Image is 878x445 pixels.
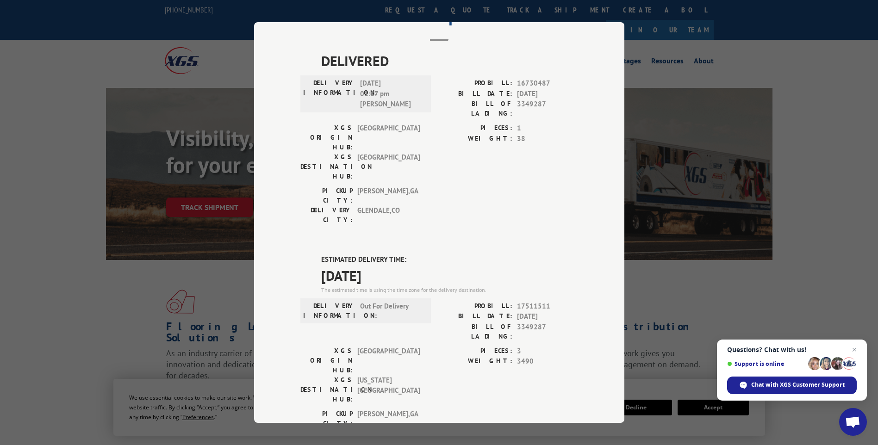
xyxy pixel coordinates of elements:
[439,99,512,118] label: BILL OF LADING:
[517,311,578,322] span: [DATE]
[321,286,578,294] div: The estimated time is using the time zone for the delivery destination.
[439,301,512,312] label: PROBILL:
[727,360,805,367] span: Support is online
[439,78,512,89] label: PROBILL:
[517,89,578,99] span: [DATE]
[357,123,420,152] span: [GEOGRAPHIC_DATA]
[517,322,578,341] span: 3349287
[517,78,578,89] span: 16730487
[751,381,845,389] span: Chat with XGS Customer Support
[321,50,578,71] span: DELIVERED
[727,346,857,353] span: Questions? Chat with us!
[321,265,578,286] span: [DATE]
[300,205,353,225] label: DELIVERY CITY:
[517,346,578,357] span: 3
[727,377,857,394] span: Chat with XGS Customer Support
[439,89,512,99] label: BILL DATE:
[439,356,512,367] label: WEIGHT:
[321,254,578,265] label: ESTIMATED DELIVERY TIME:
[357,375,420,404] span: [US_STATE][GEOGRAPHIC_DATA]
[357,186,420,205] span: [PERSON_NAME] , GA
[300,409,353,428] label: PICKUP CITY:
[300,152,353,181] label: XGS DESTINATION HUB:
[360,301,423,321] span: Out For Delivery
[357,346,420,375] span: [GEOGRAPHIC_DATA]
[839,408,867,436] a: Open chat
[517,123,578,134] span: 1
[357,205,420,225] span: GLENDALE , CO
[300,123,353,152] label: XGS ORIGIN HUB:
[517,356,578,367] span: 3490
[439,322,512,341] label: BILL OF LADING:
[439,123,512,134] label: PIECES:
[303,78,355,110] label: DELIVERY INFORMATION:
[517,134,578,144] span: 38
[439,311,512,322] label: BILL DATE:
[439,346,512,357] label: PIECES:
[303,301,355,321] label: DELIVERY INFORMATION:
[357,152,420,181] span: [GEOGRAPHIC_DATA]
[300,346,353,375] label: XGS ORIGIN HUB:
[517,301,578,312] span: 17511511
[360,78,423,110] span: [DATE] 01:17 pm [PERSON_NAME]
[300,186,353,205] label: PICKUP CITY:
[300,375,353,404] label: XGS DESTINATION HUB:
[357,409,420,428] span: [PERSON_NAME] , GA
[517,99,578,118] span: 3349287
[439,134,512,144] label: WEIGHT:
